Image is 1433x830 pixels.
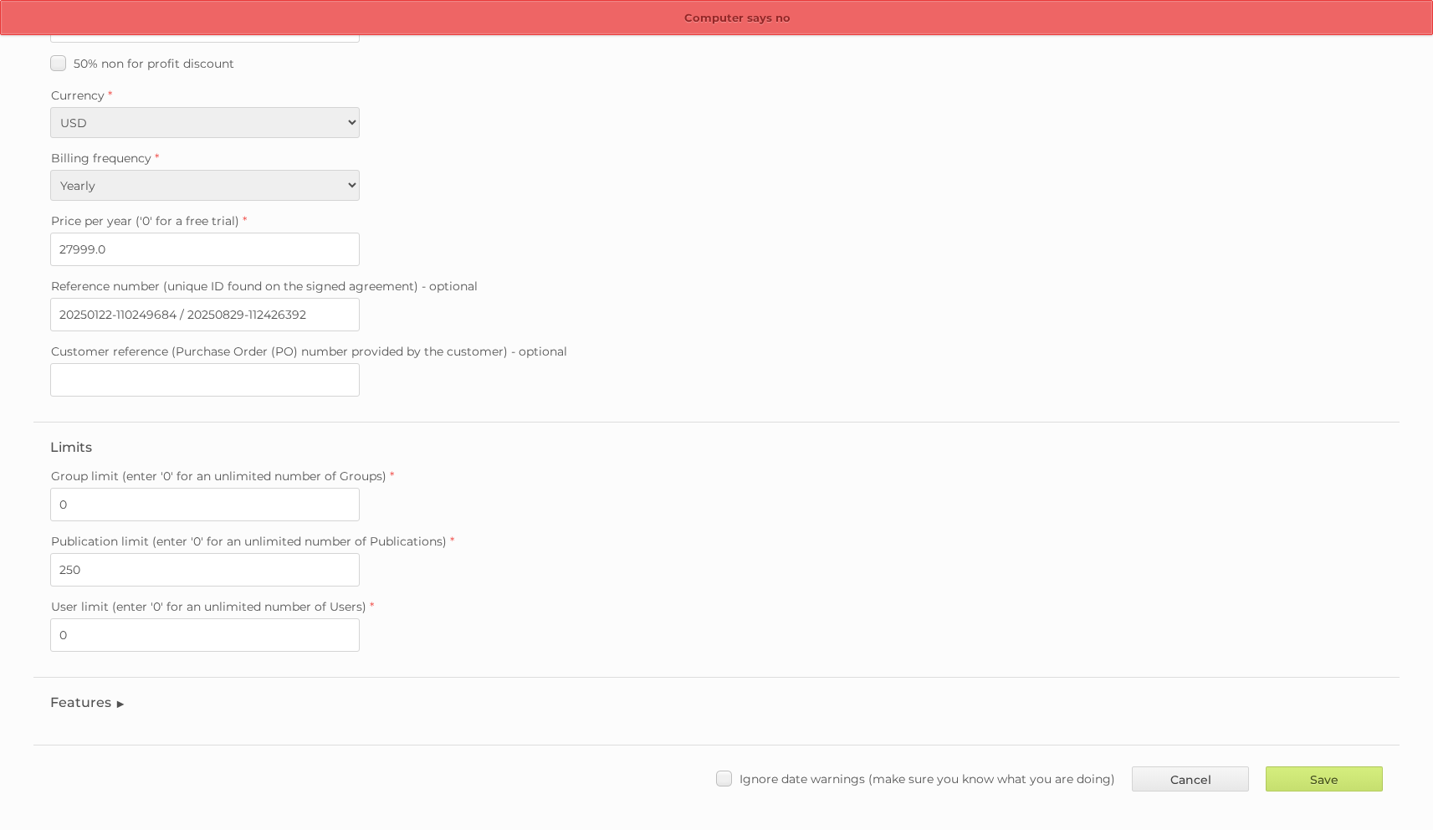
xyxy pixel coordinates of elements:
legend: Limits [50,439,92,455]
span: 50% non for profit discount [74,56,234,71]
span: Reference number (unique ID found on the signed agreement) - optional [51,279,478,294]
span: Billing frequency [51,151,151,166]
p: Computer says no [1,1,1432,36]
span: Customer reference (Purchase Order (PO) number provided by the customer) - optional [51,344,567,359]
span: Ignore date warnings (make sure you know what you are doing) [740,771,1115,786]
span: Group limit (enter '0' for an unlimited number of Groups) [51,469,386,484]
a: Cancel [1132,766,1249,792]
span: User limit (enter '0' for an unlimited number of Users) [51,599,366,614]
input: Save [1266,766,1383,792]
span: Price per year ('0' for a free trial) [51,213,239,228]
span: Currency [51,88,105,103]
legend: Features [50,694,126,710]
span: Publication limit (enter '0' for an unlimited number of Publications) [51,534,447,549]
